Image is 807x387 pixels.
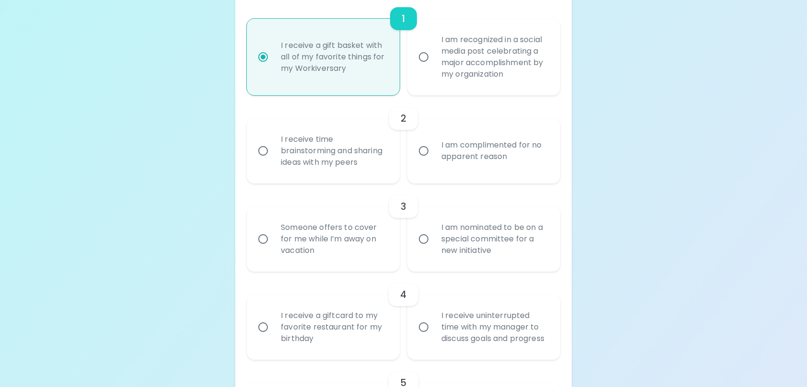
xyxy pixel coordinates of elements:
[247,272,560,360] div: choice-group-check
[273,210,394,268] div: Someone offers to cover for me while I’m away on vacation
[401,199,406,214] h6: 3
[273,122,394,180] div: I receive time brainstorming and sharing ideas with my peers
[273,298,394,356] div: I receive a giftcard to my favorite restaurant for my birthday
[434,298,555,356] div: I receive uninterrupted time with my manager to discuss goals and progress
[434,23,555,91] div: I am recognized in a social media post celebrating a major accomplishment by my organization
[434,210,555,268] div: I am nominated to be on a special committee for a new initiative
[400,287,406,302] h6: 4
[434,128,555,174] div: I am complimented for no apparent reason
[247,95,560,183] div: choice-group-check
[273,28,394,86] div: I receive a gift basket with all of my favorite things for my Workiversary
[247,183,560,272] div: choice-group-check
[402,11,405,26] h6: 1
[401,111,406,126] h6: 2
